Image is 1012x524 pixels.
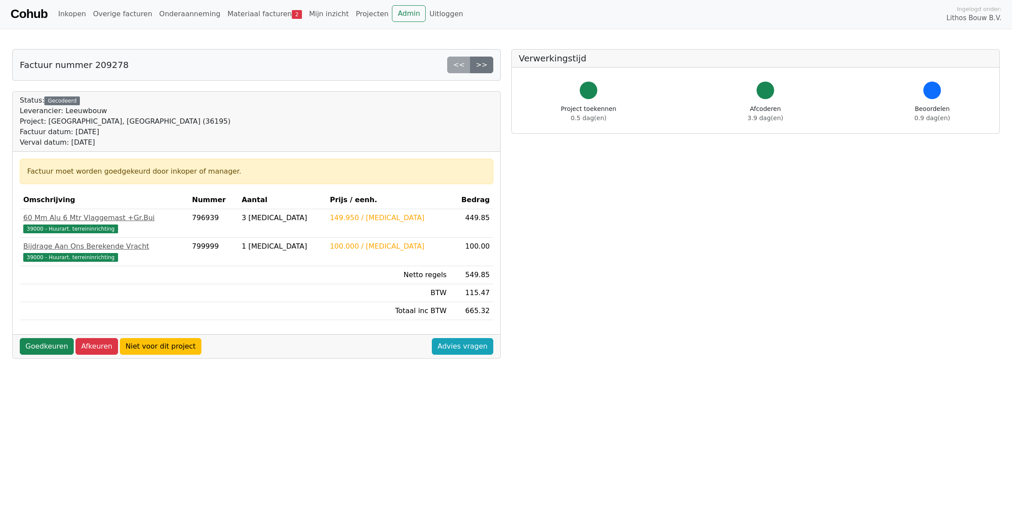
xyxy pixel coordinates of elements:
[450,284,493,302] td: 115.47
[957,5,1001,13] span: Ingelogd onder:
[189,191,238,209] th: Nummer
[20,338,74,355] a: Goedkeuren
[23,253,118,262] span: 39000 - Huurart. terreininrichting
[470,57,493,73] a: >>
[156,5,224,23] a: Onderaanneming
[915,114,950,121] span: 0.9 dag(en)
[189,238,238,266] td: 799999
[330,241,447,252] div: 100.000 / [MEDICAL_DATA]
[561,104,616,123] div: Project toekennen
[915,104,950,123] div: Beoordelen
[426,5,467,23] a: Uitloggen
[54,5,89,23] a: Inkopen
[242,213,323,223] div: 3 [MEDICAL_DATA]
[392,5,426,22] a: Admin
[327,302,450,320] td: Totaal inc BTW
[23,213,185,223] div: 60 Mm Alu 6 Mtr Vlaggemast +Gr.Bui
[20,60,129,70] h5: Factuur nummer 209278
[519,53,992,64] h5: Verwerkingstijd
[571,114,606,121] span: 0.5 dag(en)
[747,104,783,123] div: Afcoderen
[450,302,493,320] td: 665.32
[23,241,185,252] div: Bijdrage Aan Ons Berekende Vracht
[23,213,185,234] a: 60 Mm Alu 6 Mtr Vlaggemast +Gr.Bui39000 - Huurart. terreininrichting
[292,10,302,19] span: 2
[947,13,1001,23] span: Lithos Bouw B.V.
[189,209,238,238] td: 796939
[352,5,392,23] a: Projecten
[20,106,230,116] div: Leverancier: Leeuwbouw
[242,241,323,252] div: 1 [MEDICAL_DATA]
[305,5,352,23] a: Mijn inzicht
[23,241,185,262] a: Bijdrage Aan Ons Berekende Vracht39000 - Huurart. terreininrichting
[20,95,230,148] div: Status:
[238,191,327,209] th: Aantal
[20,137,230,148] div: Verval datum: [DATE]
[747,114,783,121] span: 3.9 dag(en)
[90,5,156,23] a: Overige facturen
[330,213,447,223] div: 149.950 / [MEDICAL_DATA]
[327,284,450,302] td: BTW
[20,127,230,137] div: Factuur datum: [DATE]
[450,209,493,238] td: 449.85
[23,225,118,233] span: 39000 - Huurart. terreininrichting
[11,4,47,25] a: Cohub
[327,266,450,284] td: Netto regels
[75,338,118,355] a: Afkeuren
[450,238,493,266] td: 100.00
[327,191,450,209] th: Prijs / eenh.
[432,338,493,355] a: Advies vragen
[450,191,493,209] th: Bedrag
[120,338,201,355] a: Niet voor dit project
[20,116,230,127] div: Project: [GEOGRAPHIC_DATA], [GEOGRAPHIC_DATA] (36195)
[27,166,486,177] div: Factuur moet worden goedgekeurd door inkoper of manager.
[44,96,80,105] div: Gecodeerd
[20,191,189,209] th: Omschrijving
[224,5,305,23] a: Materiaal facturen2
[450,266,493,284] td: 549.85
